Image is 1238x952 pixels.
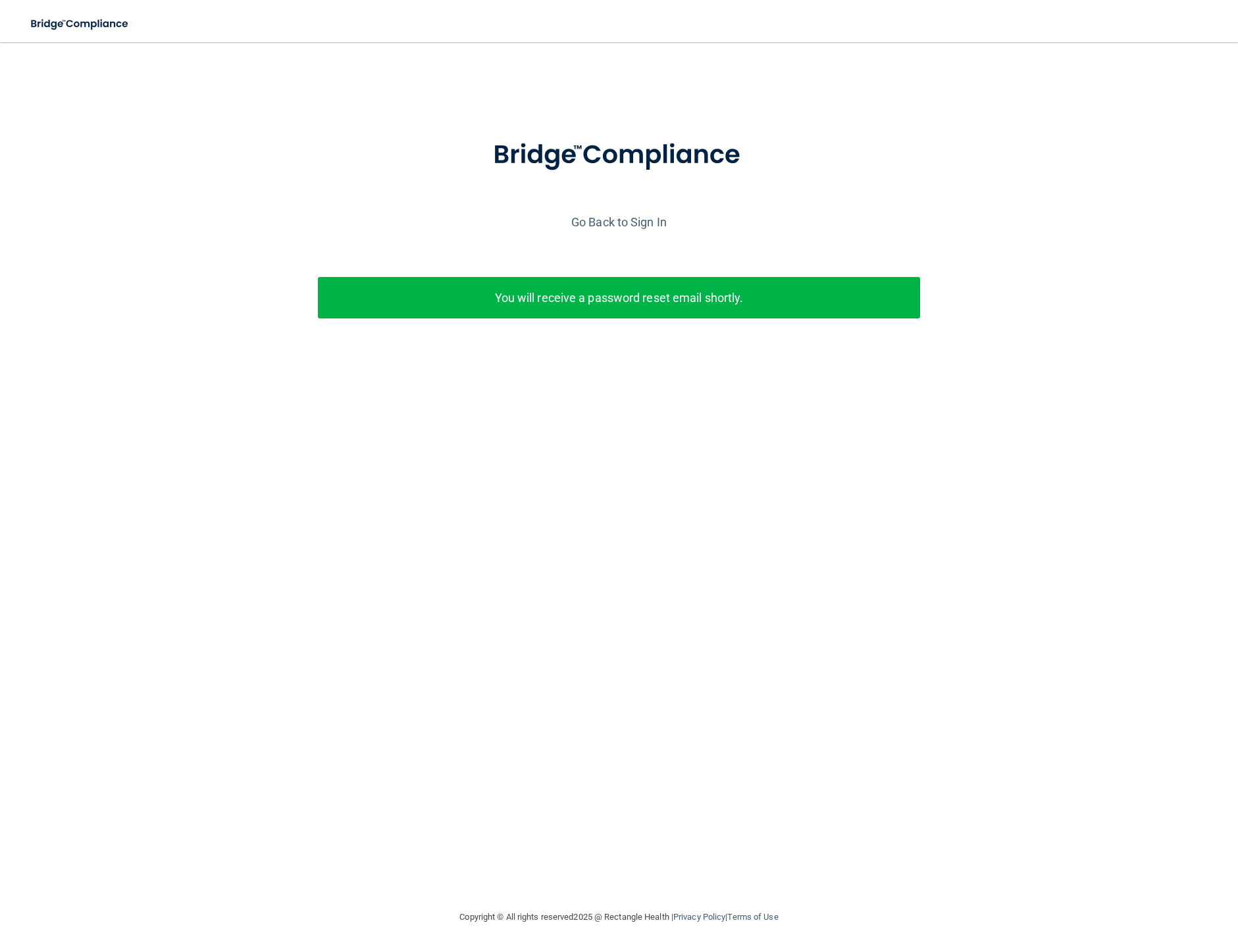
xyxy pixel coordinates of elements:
[466,121,773,189] img: bridge_compliance_login_screen.278c3ca4.svg
[673,912,725,922] a: Privacy Policy
[379,896,860,938] div: Copyright © All rights reserved 2025 @ Rectangle Health | |
[20,11,141,38] img: bridge_compliance_login_screen.278c3ca4.svg
[328,287,911,309] p: You will receive a password reset email shortly.
[1010,859,1222,911] iframe: Drift Widget Chat Controller
[571,215,667,229] a: Go Back to Sign In
[727,912,778,922] a: Terms of Use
